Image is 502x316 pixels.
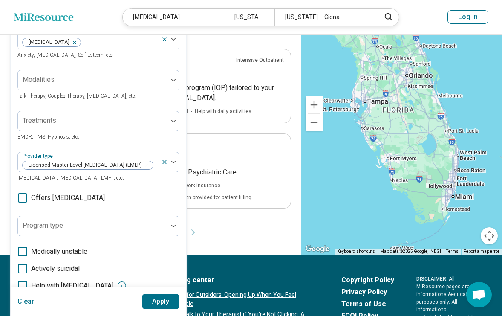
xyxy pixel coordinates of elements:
[416,276,446,282] span: DISCLAIMER
[31,281,113,291] span: Help with [MEDICAL_DATA]
[23,161,144,169] span: Licensed Master Level [MEDICAL_DATA] (LMLP)
[274,9,375,26] div: [US_STATE] – Cigna
[306,114,323,131] button: Zoom out
[17,52,114,58] span: Anxiety, [MEDICAL_DATA], Self-Esteem, etc.
[481,227,498,244] button: Map camera controls
[23,38,72,46] span: [MEDICAL_DATA]
[341,299,394,309] a: Terms of Use
[23,153,55,159] label: Provider type
[224,9,274,26] div: [US_STATE]
[31,193,105,203] span: Offers [MEDICAL_DATA]
[17,294,35,309] button: Clear
[17,175,124,181] span: [MEDICAL_DATA], [MEDICAL_DATA], LMFT, etc.
[195,107,251,115] span: Help with daily activities
[466,282,492,307] div: Open chat
[17,93,136,99] span: Talk Therapy, Couples Therapy, [MEDICAL_DATA], etc.
[303,244,332,255] a: Open this area in Google Maps (opens a new window)
[23,116,56,125] label: Treatments
[236,56,284,64] p: Intensive Outpatient
[303,244,332,255] img: Google
[341,287,394,297] a: Privacy Policy
[31,246,87,257] span: Medically unstable
[447,10,488,24] button: Log In
[337,249,375,255] button: Keyboard shortcuts
[341,275,394,285] a: Copyright Policy
[446,249,459,254] a: Terms (opens in new tab)
[162,290,319,308] a: Therapy for Outsiders: Opening Up When You Feel Unrelatable
[188,226,198,239] button: Next page
[17,134,79,140] span: EMDR, TMS, Hypnosis, etc.
[23,221,63,229] label: Program type
[464,249,499,254] a: Report a map error
[171,182,220,189] span: In-network insurance
[380,249,441,254] span: Map data ©2025 Google, INEGI
[31,264,80,274] span: Actively suicidal
[142,294,180,309] button: Apply
[306,96,323,113] button: Zoom in
[162,275,319,285] a: Learning center
[23,75,55,84] label: Modalities
[155,194,251,201] span: Documentation provided for patient filling
[23,30,59,36] label: Areas of focus
[123,9,224,26] div: [MEDICAL_DATA]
